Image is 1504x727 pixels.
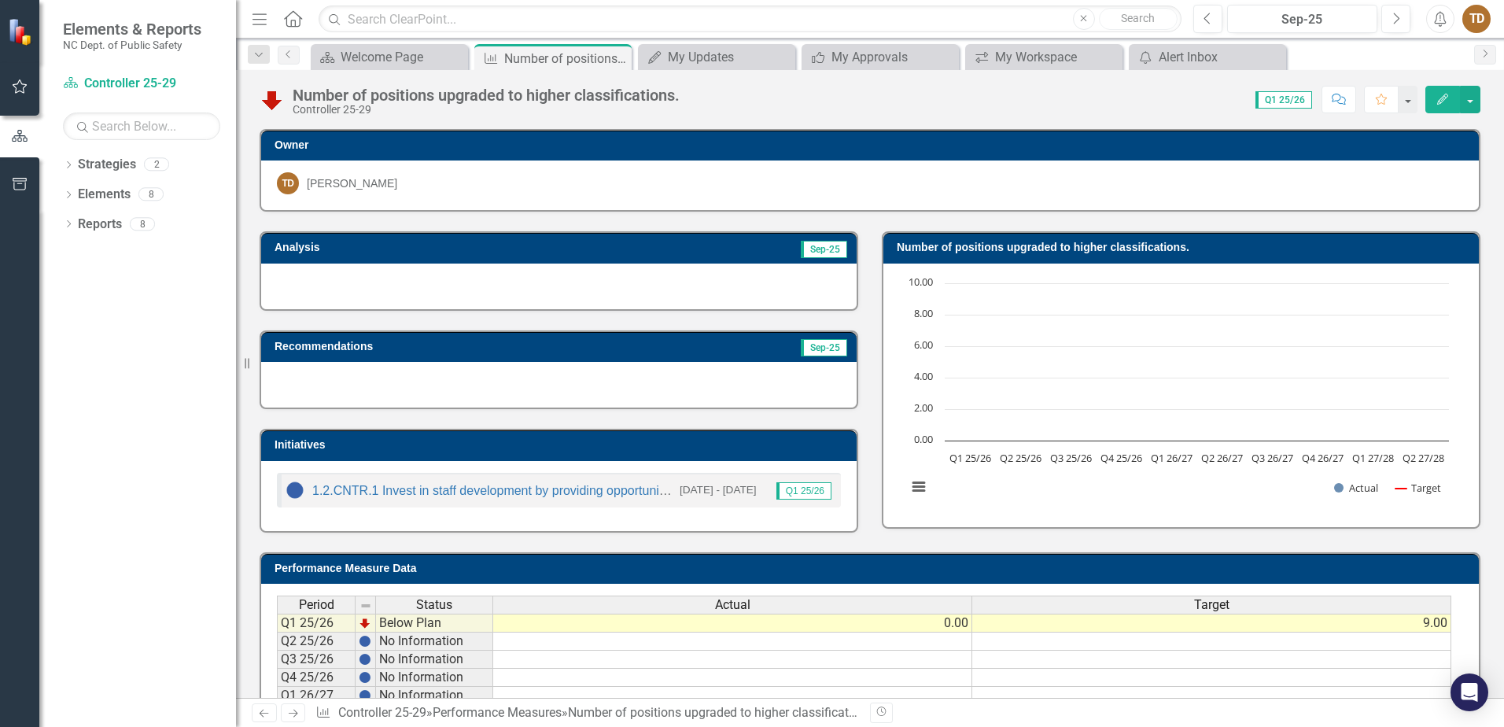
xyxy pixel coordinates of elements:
small: [DATE] - [DATE] [680,482,757,497]
td: Q1 25/26 [277,614,356,633]
img: TnMDeAgwAPMxUmUi88jYAAAAAElFTkSuQmCC [359,617,371,629]
div: 8 [138,188,164,201]
h3: Number of positions upgraded to higher classifications. [897,242,1471,253]
img: BgCOk07PiH71IgAAAABJRU5ErkJggg== [359,635,371,648]
img: No Information [286,481,304,500]
div: » » [315,704,858,722]
text: 0.00 [914,432,933,446]
div: Number of positions upgraded to higher classifications. [504,49,628,68]
td: Q4 25/26 [277,669,356,687]
text: Q3 26/27 [1251,451,1293,465]
a: Alert Inbox [1133,47,1282,67]
td: 9.00 [972,614,1451,633]
div: My Updates [668,47,791,67]
img: 8DAGhfEEPCf229AAAAAElFTkSuQmCC [359,600,372,612]
text: 6.00 [914,338,933,352]
a: Reports [78,216,122,234]
div: Alert Inbox [1159,47,1282,67]
span: Q1 25/26 [776,482,831,500]
span: Sep-25 [801,339,847,356]
img: BgCOk07PiH71IgAAAABJRU5ErkJggg== [359,653,371,666]
h3: Recommendations [275,341,661,352]
a: Controller 25-29 [63,75,220,93]
button: Search [1099,8,1178,30]
text: Q4 26/27 [1302,451,1344,465]
span: Elements & Reports [63,20,201,39]
td: No Information [376,669,493,687]
h3: Initiatives [275,439,849,451]
text: Q1 27/28 [1352,451,1394,465]
div: My Approvals [831,47,955,67]
text: 2.00 [914,400,933,415]
span: Period [299,598,334,612]
a: My Workspace [969,47,1119,67]
img: BgCOk07PiH71IgAAAABJRU5ErkJggg== [359,671,371,684]
input: Search Below... [63,113,220,140]
img: ClearPoint Strategy [8,18,35,46]
a: Welcome Page [315,47,464,67]
a: Controller 25-29 [338,705,426,720]
div: Controller 25-29 [293,104,680,116]
text: Q2 27/28 [1403,451,1444,465]
span: Search [1121,12,1155,24]
h3: Analysis [275,242,554,253]
text: Q1 26/27 [1151,451,1193,465]
a: My Approvals [805,47,955,67]
div: TD [277,172,299,194]
text: Q1 25/26 [949,451,991,465]
text: 8.00 [914,306,933,320]
svg: Interactive chart [899,275,1457,511]
h3: Performance Measure Data [275,563,1471,574]
td: No Information [376,651,493,669]
input: Search ClearPoint... [319,6,1181,33]
td: No Information [376,633,493,651]
td: Below Plan [376,614,493,633]
td: 0.00 [493,614,972,633]
h3: Owner [275,139,1471,151]
span: Target [1194,598,1229,612]
a: Elements [78,186,131,204]
div: Number of positions upgraded to higher classifications. [568,705,875,720]
text: Q3 25/26 [1050,451,1092,465]
div: My Workspace [995,47,1119,67]
div: Number of positions upgraded to higher classifications. [293,87,680,104]
text: Q2 26/27 [1201,451,1243,465]
button: Show Target [1395,481,1442,495]
td: Q3 25/26 [277,651,356,669]
a: 1.2.CNTR.1 Invest in staff development by providing opportunities for career growth. [312,484,781,497]
span: Status [416,598,452,612]
div: 8 [130,217,155,231]
div: Open Intercom Messenger [1451,673,1488,711]
button: Sep-25 [1227,5,1377,33]
img: Below Plan [260,87,285,113]
div: Chart. Highcharts interactive chart. [899,275,1463,511]
div: Sep-25 [1233,10,1372,29]
div: 2 [144,158,169,172]
span: Q1 25/26 [1255,91,1312,109]
div: [PERSON_NAME] [307,175,397,191]
a: Performance Measures [433,705,562,720]
img: BgCOk07PiH71IgAAAABJRU5ErkJggg== [359,689,371,702]
text: 4.00 [914,369,933,383]
td: Q1 26/27 [277,687,356,705]
text: 10.00 [909,275,933,289]
td: No Information [376,687,493,705]
small: NC Dept. of Public Safety [63,39,201,51]
g: Target, series 2 of 2. Line with 10 data points. [968,296,974,302]
text: Q4 25/26 [1100,451,1142,465]
button: Show Actual [1334,481,1378,495]
span: Sep-25 [801,241,847,258]
span: Actual [715,598,750,612]
div: Welcome Page [341,47,464,67]
button: View chart menu, Chart [908,476,930,498]
a: Strategies [78,156,136,174]
a: My Updates [642,47,791,67]
text: Q2 25/26 [1000,451,1041,465]
td: Q2 25/26 [277,633,356,651]
button: TD [1462,5,1491,33]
